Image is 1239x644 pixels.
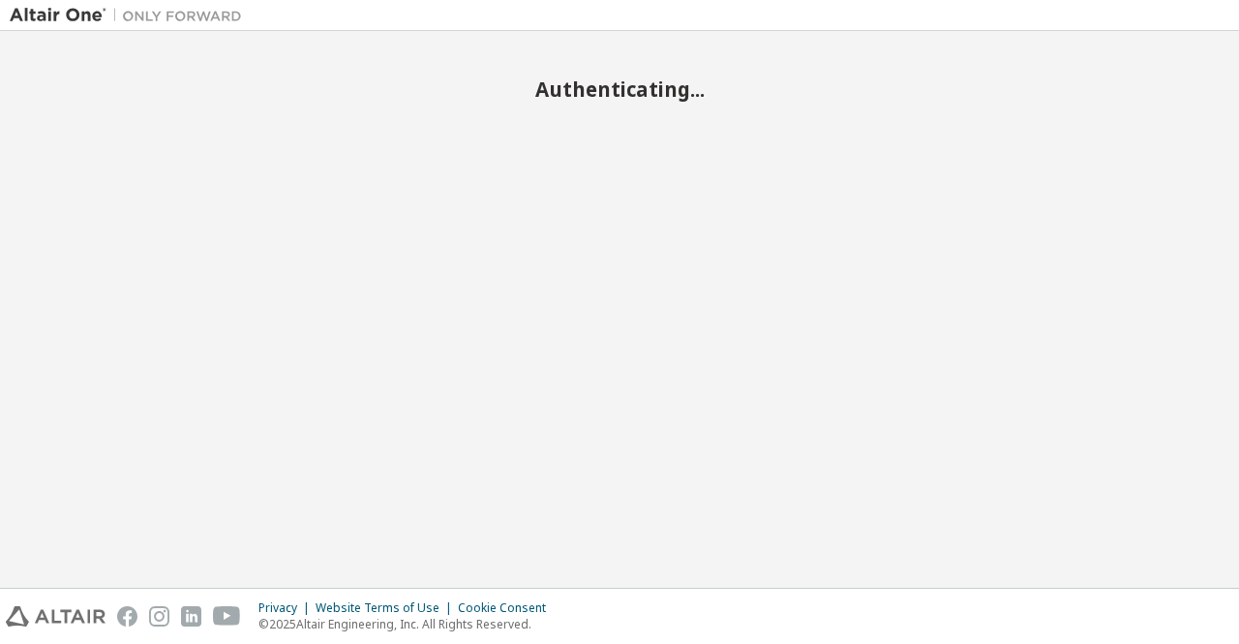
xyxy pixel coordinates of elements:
img: youtube.svg [213,606,241,627]
img: Altair One [10,6,252,25]
img: facebook.svg [117,606,137,627]
h2: Authenticating... [10,77,1229,102]
div: Cookie Consent [458,600,558,616]
img: linkedin.svg [181,606,201,627]
img: instagram.svg [149,606,169,627]
img: altair_logo.svg [6,606,106,627]
div: Privacy [258,600,316,616]
div: Website Terms of Use [316,600,458,616]
p: © 2025 Altair Engineering, Inc. All Rights Reserved. [258,616,558,632]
